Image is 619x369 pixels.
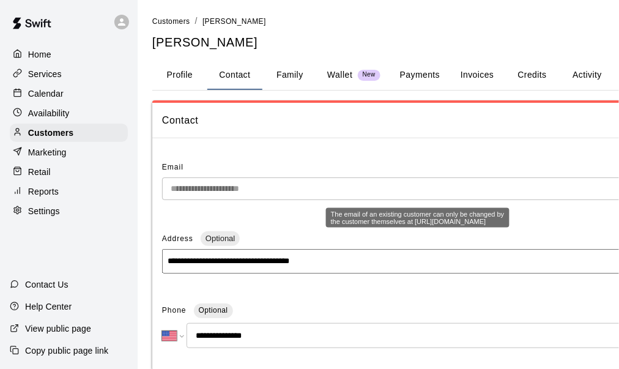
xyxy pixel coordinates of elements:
p: Retail [28,166,51,178]
button: Payments [390,61,450,90]
a: Retail [10,163,128,181]
a: Calendar [10,84,128,103]
p: View public page [25,322,91,335]
p: Settings [28,205,60,217]
p: Copy public page link [25,345,108,357]
a: Availability [10,104,128,122]
a: Customers [152,16,190,26]
p: Reports [28,185,59,198]
a: Services [10,65,128,83]
a: Marketing [10,143,128,162]
a: Reports [10,182,128,201]
p: Wallet [327,69,353,81]
p: Calendar [28,88,64,100]
a: Customers [10,124,128,142]
button: Contact [207,61,262,90]
li: / [195,15,198,28]
a: Home [10,45,128,64]
a: Settings [10,202,128,220]
span: [PERSON_NAME] [202,17,266,26]
button: Invoices [450,61,505,90]
span: Email [162,163,183,171]
p: Marketing [28,146,67,158]
p: Availability [28,107,70,119]
button: Activity [560,61,615,90]
div: The email of an existing customer can only be changed by the customer themselves at [URL][DOMAIN_... [326,208,510,228]
button: Credits [505,61,560,90]
span: Customers [152,17,190,26]
p: Customers [28,127,73,139]
span: Optional [201,234,240,243]
p: Services [28,68,62,80]
button: Profile [152,61,207,90]
span: New [358,71,380,79]
span: Phone [162,301,187,321]
p: Home [28,48,51,61]
span: Address [162,234,193,243]
button: Family [262,61,317,90]
p: Help Center [25,300,72,313]
p: Contact Us [25,278,69,291]
span: Optional [199,306,228,315]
